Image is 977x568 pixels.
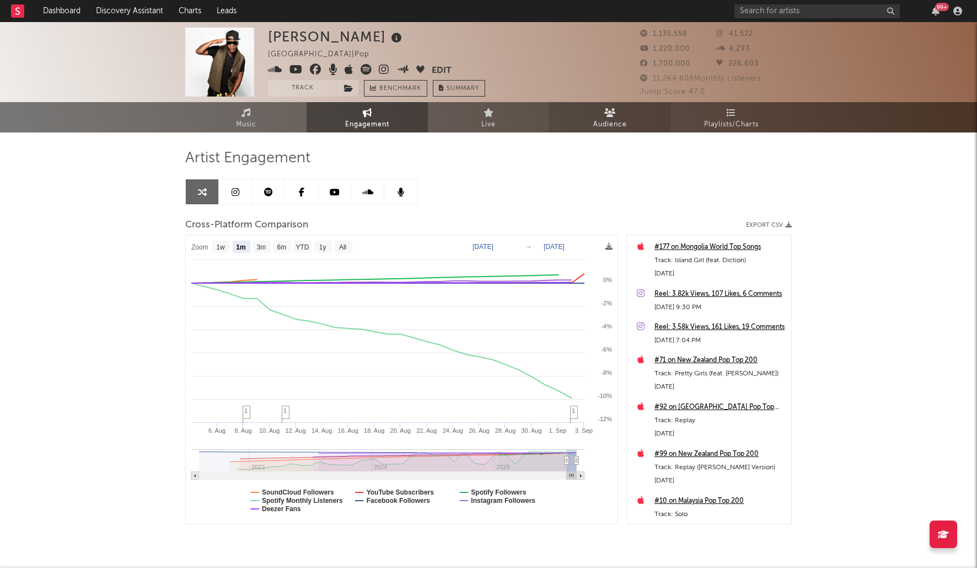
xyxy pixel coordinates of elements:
[185,102,307,132] a: Music
[433,80,485,97] button: Summary
[469,427,489,434] text: 26. Aug
[471,497,535,505] text: Instagram Followers
[654,461,786,474] div: Track: Replay ([PERSON_NAME] Version)
[296,243,309,251] text: YTD
[593,118,627,131] span: Audience
[268,80,337,97] button: Track
[208,427,226,434] text: 6. Aug
[603,277,612,283] text: 0%
[471,489,526,496] text: Spotify Followers
[716,30,753,38] span: 41,522
[525,243,532,251] text: →
[367,489,434,496] text: YouTube Subscribers
[734,4,900,18] input: Search for artists
[473,243,493,251] text: [DATE]
[598,392,612,399] text: -10%
[367,497,431,505] text: Facebook Followers
[307,102,428,132] a: Engagement
[544,243,565,251] text: [DATE]
[654,334,786,347] div: [DATE] 7:04 PM
[654,427,786,440] div: [DATE]
[379,82,421,95] span: Benchmark
[654,241,786,254] a: #177 on Mongolia World Top Songs
[716,60,759,67] span: 226,603
[259,427,280,434] text: 10. Aug
[345,118,389,131] span: Engagement
[521,427,541,434] text: 30. Aug
[932,7,940,15] button: 99+
[640,45,690,52] span: 1,220,000
[598,416,612,422] text: -12%
[654,254,786,267] div: Track: Island Girl (feat. Diction)
[654,401,786,414] a: #92 on [GEOGRAPHIC_DATA] Pop Top 200
[268,48,382,61] div: [GEOGRAPHIC_DATA] | Pop
[640,60,690,67] span: 1,700,000
[601,300,612,306] text: -2%
[654,288,786,301] a: Reel: 3.82k Views, 107 Likes, 6 Comments
[312,427,332,434] text: 14. Aug
[601,346,612,353] text: -6%
[390,427,411,434] text: 20. Aug
[262,489,334,496] text: SoundCloud Followers
[704,118,759,131] span: Playlists/Charts
[495,427,516,434] text: 28. Aug
[262,505,301,513] text: Deezer Fans
[285,427,305,434] text: 12. Aug
[654,301,786,314] div: [DATE] 9:30 PM
[670,102,792,132] a: Playlists/Charts
[185,152,310,165] span: Artist Engagement
[244,407,248,414] span: 1
[257,243,266,251] text: 3m
[654,380,786,394] div: [DATE]
[746,222,792,229] button: Export CSV
[654,414,786,427] div: Track: Replay
[432,64,452,78] button: Edit
[277,243,287,251] text: 6m
[654,448,786,461] a: #99 on New Zealand Pop Top 200
[191,243,208,251] text: Zoom
[236,118,256,131] span: Music
[572,407,575,414] span: 1
[428,102,549,132] a: Live
[654,321,786,334] a: Reel: 3.58k Views, 161 Likes, 19 Comments
[601,323,612,330] text: -4%
[640,75,761,82] span: 11,264,608 Monthly Listeners
[443,427,463,434] text: 24. Aug
[234,427,251,434] text: 8. Aug
[216,243,225,251] text: 1w
[654,367,786,380] div: Track: Pretty Girls (feat. [PERSON_NAME])
[654,508,786,521] div: Track: Solo
[716,45,750,52] span: 4,293
[640,88,705,95] span: Jump Score: 47.0
[654,495,786,508] a: #10 on Malaysia Pop Top 200
[549,427,567,434] text: 1. Sep
[640,30,688,38] span: 1,135,558
[481,118,496,131] span: Live
[549,102,670,132] a: Audience
[262,497,343,505] text: Spotify Monthly Listeners
[268,28,405,46] div: [PERSON_NAME]
[654,267,786,280] div: [DATE]
[935,3,949,11] div: 99 +
[654,354,786,367] a: #71 on New Zealand Pop Top 200
[575,427,593,434] text: 3. Sep
[338,427,358,434] text: 16. Aug
[236,243,245,251] text: 1m
[185,219,308,232] span: Cross-Platform Comparison
[319,243,326,251] text: 1y
[416,427,437,434] text: 22. Aug
[364,80,427,97] a: Benchmark
[339,243,346,251] text: All
[447,86,479,92] span: Summary
[283,407,287,414] span: 1
[364,427,384,434] text: 18. Aug
[654,474,786,487] div: [DATE]
[654,521,786,534] div: [DATE]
